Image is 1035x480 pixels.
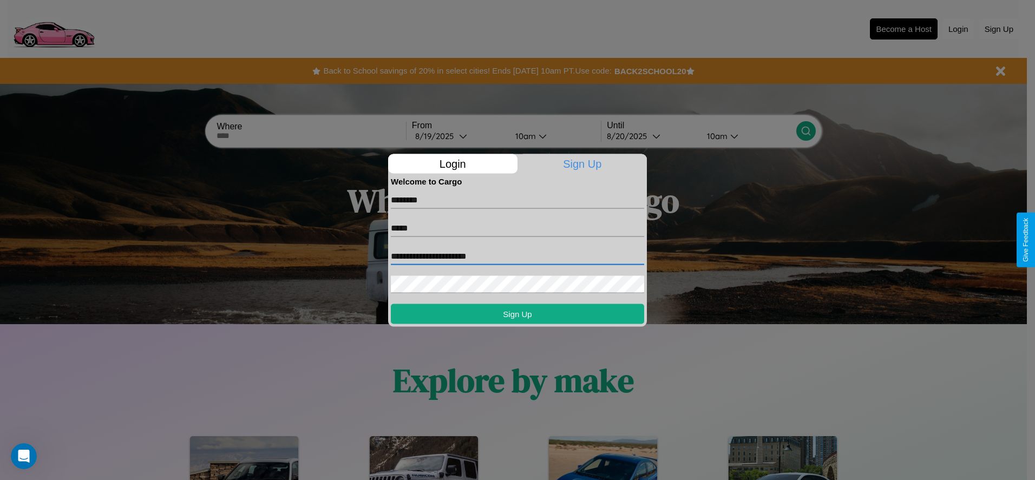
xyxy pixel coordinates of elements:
[388,154,517,173] p: Login
[391,176,644,186] h4: Welcome to Cargo
[1022,218,1030,262] div: Give Feedback
[391,304,644,324] button: Sign Up
[518,154,647,173] p: Sign Up
[11,443,37,469] iframe: Intercom live chat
